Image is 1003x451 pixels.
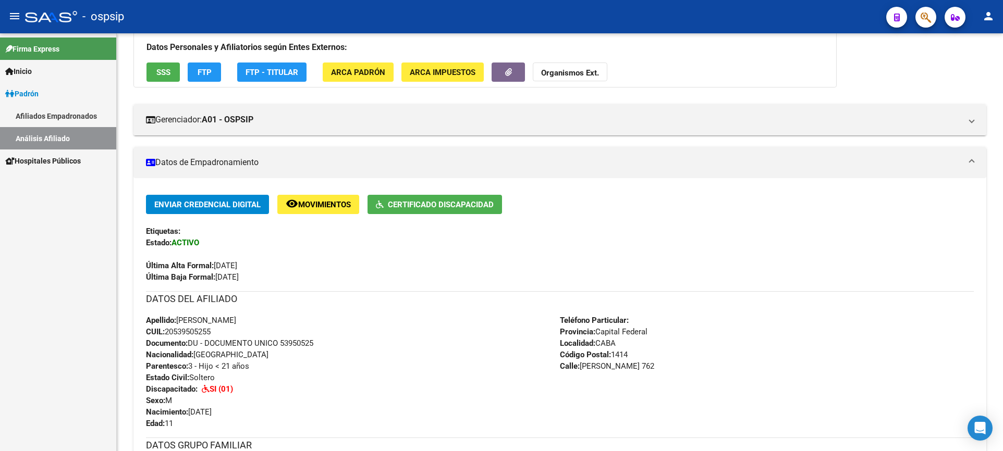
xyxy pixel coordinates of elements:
[146,361,188,371] strong: Parentesco:
[172,238,199,247] strong: ACTIVO
[146,261,214,270] strong: Última Alta Formal:
[560,361,580,371] strong: Calle:
[82,5,124,28] span: - ospsip
[146,114,961,126] mat-panel-title: Gerenciador:
[298,200,351,209] span: Movimientos
[541,68,599,78] strong: Organismos Ext.
[146,327,211,336] span: 20539505255
[560,339,595,348] strong: Localidad:
[560,350,628,359] span: 1414
[146,419,165,428] strong: Edad:
[188,62,221,82] button: FTP
[560,327,647,336] span: Capital Federal
[982,10,995,22] mat-icon: person
[146,272,215,282] strong: Última Baja Formal:
[146,40,824,55] h3: Datos Personales y Afiliatorios según Entes Externos:
[146,373,215,382] span: Soltero
[410,68,475,77] span: ARCA Impuestos
[146,195,269,214] button: Enviar Credencial Digital
[146,62,180,82] button: SSS
[146,327,165,336] strong: CUIL:
[146,407,212,417] span: [DATE]
[560,361,654,371] span: [PERSON_NAME] 762
[323,62,394,82] button: ARCA Padrón
[146,350,268,359] span: [GEOGRAPHIC_DATA]
[133,147,986,178] mat-expansion-panel-header: Datos de Empadronamiento
[968,416,993,441] div: Open Intercom Messenger
[210,384,233,394] strong: SI (01)
[5,155,81,167] span: Hospitales Públicos
[146,396,172,405] span: M
[401,62,484,82] button: ARCA Impuestos
[560,327,595,336] strong: Provincia:
[146,339,188,348] strong: Documento:
[146,384,198,394] strong: Discapacitado:
[5,43,59,55] span: Firma Express
[156,68,170,77] span: SSS
[368,195,502,214] button: Certificado Discapacidad
[146,316,176,325] strong: Apellido:
[146,227,180,236] strong: Etiquetas:
[146,292,974,306] h3: DATOS DEL AFILIADO
[202,114,253,126] strong: A01 - OSPSIP
[146,407,188,417] strong: Nacimiento:
[5,66,32,77] span: Inicio
[277,195,359,214] button: Movimientos
[154,200,261,209] span: Enviar Credencial Digital
[560,316,629,325] strong: Teléfono Particular:
[146,350,193,359] strong: Nacionalidad:
[533,62,607,82] button: Organismos Ext.
[246,68,298,77] span: FTP - Titular
[146,339,313,348] span: DU - DOCUMENTO UNICO 53950525
[146,361,249,371] span: 3 - Hijo < 21 años
[198,68,212,77] span: FTP
[146,272,239,282] span: [DATE]
[8,10,21,22] mat-icon: menu
[331,68,385,77] span: ARCA Padrón
[146,396,165,405] strong: Sexo:
[146,316,236,325] span: [PERSON_NAME]
[286,197,298,210] mat-icon: remove_red_eye
[146,157,961,168] mat-panel-title: Datos de Empadronamiento
[237,62,307,82] button: FTP - Titular
[560,350,611,359] strong: Código Postal:
[560,339,616,348] span: CABA
[146,261,237,270] span: [DATE]
[146,238,172,247] strong: Estado:
[146,373,189,382] strong: Estado Civil:
[146,419,173,428] span: 11
[5,88,39,99] span: Padrón
[388,200,494,209] span: Certificado Discapacidad
[133,104,986,135] mat-expansion-panel-header: Gerenciador:A01 - OSPSIP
